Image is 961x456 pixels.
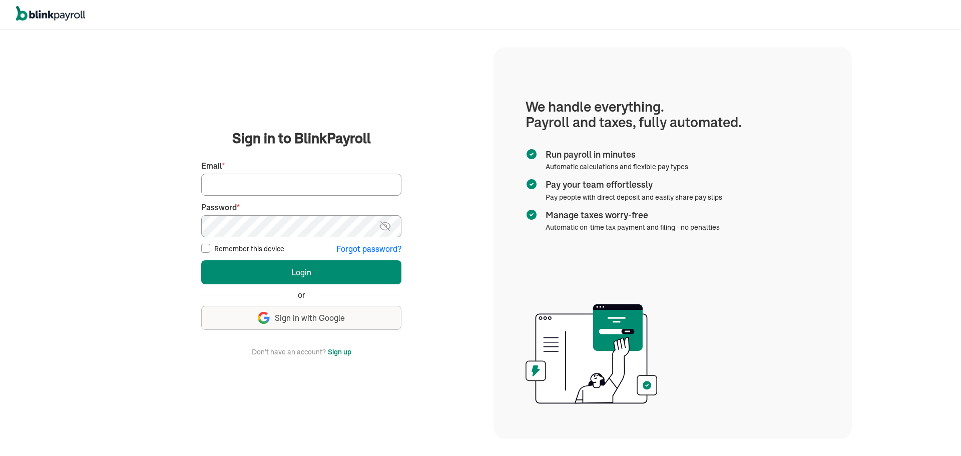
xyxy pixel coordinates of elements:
span: Automatic on-time tax payment and filing - no penalties [546,223,720,232]
label: Password [201,202,401,213]
span: Pay people with direct deposit and easily share pay slips [546,193,722,202]
button: Sign up [328,346,351,358]
label: Email [201,160,401,172]
img: logo [16,6,85,21]
span: Sign in to BlinkPayroll [232,128,371,148]
h1: We handle everything. Payroll and taxes, fully automated. [526,99,820,130]
label: Remember this device [214,244,284,254]
button: Forgot password? [336,243,401,255]
img: checkmark [526,148,538,160]
span: Automatic calculations and flexible pay types [546,162,688,171]
img: checkmark [526,209,538,221]
span: Run payroll in minutes [546,148,684,161]
img: google [258,312,270,324]
span: Pay your team effortlessly [546,178,718,191]
input: Your email address [201,174,401,196]
span: Don't have an account? [252,346,326,358]
button: Sign in with Google [201,306,401,330]
button: Login [201,260,401,284]
img: eye [379,220,391,232]
span: Manage taxes worry-free [546,209,716,222]
span: or [298,289,305,301]
span: Sign in with Google [275,312,345,324]
img: illustration [526,301,657,407]
img: checkmark [526,178,538,190]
